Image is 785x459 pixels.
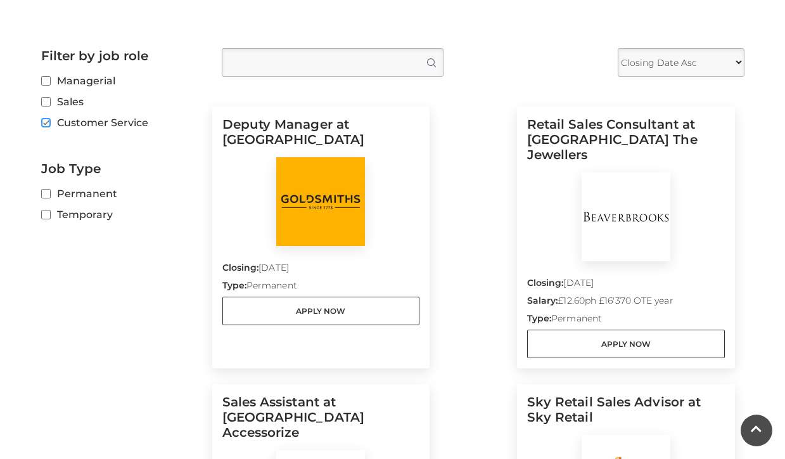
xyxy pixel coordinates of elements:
p: [DATE] [527,276,725,294]
label: Managerial [41,73,203,89]
h2: Filter by job role [41,48,203,63]
p: Permanent [222,279,420,297]
label: Permanent [41,186,203,202]
p: [DATE] [222,261,420,279]
p: £12.60ph £16'370 OTE year [527,294,725,312]
strong: Type: [527,313,551,324]
h5: Sales Assistant at [GEOGRAPHIC_DATA] Accessorize [222,394,420,450]
p: Permanent [527,312,725,330]
h5: Sky Retail Sales Advisor at Sky Retail [527,394,725,435]
img: Goldsmiths [276,157,365,246]
h2: Job Type [41,161,203,176]
h5: Retail Sales Consultant at [GEOGRAPHIC_DATA] The Jewellers [527,117,725,172]
strong: Closing: [527,277,564,288]
a: Apply Now [527,330,725,358]
strong: Closing: [222,262,259,273]
h5: Deputy Manager at [GEOGRAPHIC_DATA] [222,117,420,157]
a: Apply Now [222,297,420,325]
label: Sales [41,94,203,110]
strong: Salary: [527,295,558,306]
label: Customer Service [41,115,203,131]
img: BeaverBrooks The Jewellers [582,172,670,261]
label: Temporary [41,207,203,223]
strong: Type: [222,280,246,291]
